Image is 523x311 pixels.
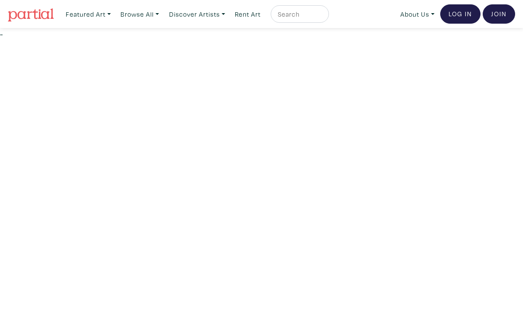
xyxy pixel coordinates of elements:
a: Browse All [117,5,163,23]
a: Featured Art [62,5,115,23]
input: Search [277,9,321,20]
a: Rent Art [231,5,265,23]
a: About Us [396,5,438,23]
a: Log In [440,4,481,24]
a: Discover Artists [165,5,229,23]
a: Join [483,4,515,24]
